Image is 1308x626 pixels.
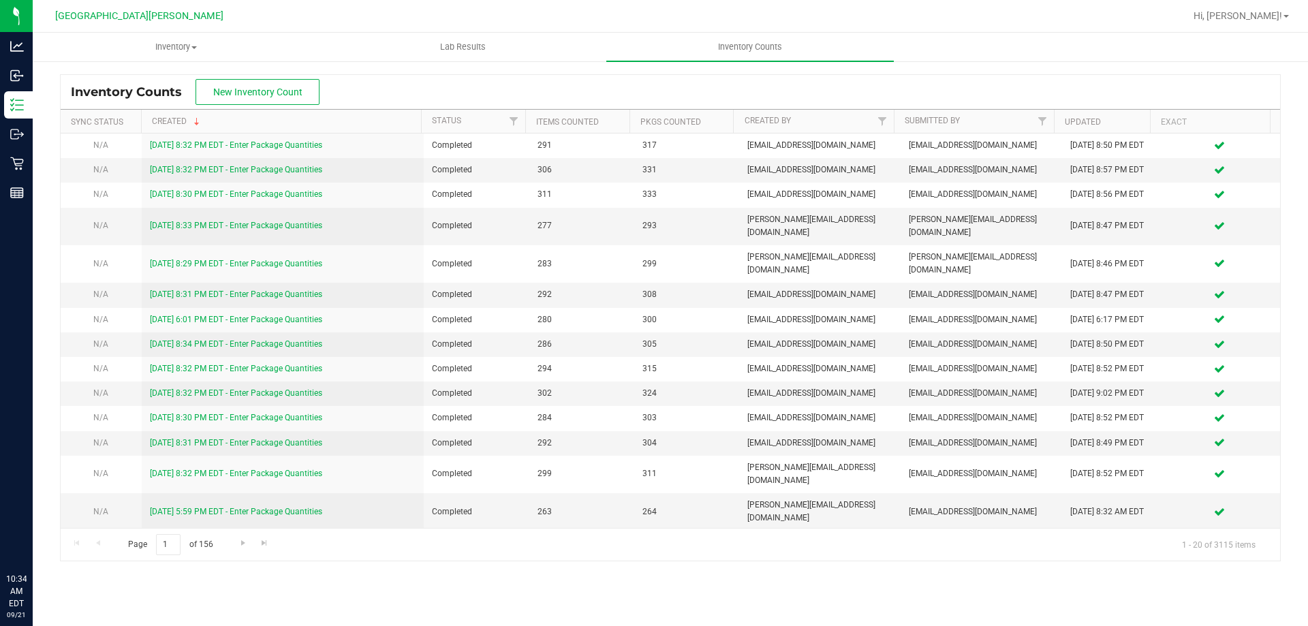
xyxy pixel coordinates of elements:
span: 280 [538,313,626,326]
span: [EMAIL_ADDRESS][DOMAIN_NAME] [909,387,1054,400]
span: [PERSON_NAME][EMAIL_ADDRESS][DOMAIN_NAME] [909,213,1054,239]
a: Filter [871,110,893,133]
span: [EMAIL_ADDRESS][DOMAIN_NAME] [747,139,892,152]
span: [PERSON_NAME][EMAIL_ADDRESS][DOMAIN_NAME] [909,251,1054,277]
div: [DATE] 8:47 PM EDT [1070,288,1151,301]
a: [DATE] 8:30 PM EDT - Enter Package Quantities [150,413,322,422]
span: Hi, [PERSON_NAME]! [1194,10,1282,21]
a: [DATE] 8:30 PM EDT - Enter Package Quantities [150,189,322,199]
span: [EMAIL_ADDRESS][DOMAIN_NAME] [747,163,892,176]
a: Filter [503,110,525,133]
span: 264 [642,505,731,518]
span: Completed [432,411,520,424]
span: [PERSON_NAME][EMAIL_ADDRESS][DOMAIN_NAME] [747,213,892,239]
span: 308 [642,288,731,301]
span: N/A [93,339,108,349]
span: New Inventory Count [213,87,302,97]
span: [EMAIL_ADDRESS][DOMAIN_NAME] [909,139,1054,152]
span: [EMAIL_ADDRESS][DOMAIN_NAME] [747,411,892,424]
span: [EMAIL_ADDRESS][DOMAIN_NAME] [909,313,1054,326]
inline-svg: Inventory [10,98,24,112]
a: [DATE] 8:29 PM EDT - Enter Package Quantities [150,259,322,268]
span: [EMAIL_ADDRESS][DOMAIN_NAME] [747,313,892,326]
a: Inventory [33,33,320,61]
a: Lab Results [320,33,606,61]
a: [DATE] 8:32 PM EDT - Enter Package Quantities [150,165,322,174]
div: [DATE] 9:02 PM EDT [1070,387,1151,400]
div: [DATE] 8:32 AM EDT [1070,505,1151,518]
inline-svg: Reports [10,186,24,200]
a: Created [152,116,202,126]
a: Sync Status [71,117,123,127]
inline-svg: Analytics [10,40,24,53]
span: Lab Results [422,41,504,53]
span: 292 [538,437,626,450]
span: Completed [432,188,520,201]
inline-svg: Outbound [10,127,24,141]
span: 324 [642,387,731,400]
span: N/A [93,507,108,516]
span: N/A [93,315,108,324]
th: Exact [1150,110,1270,134]
a: Pkgs Counted [640,117,701,127]
span: N/A [93,388,108,398]
span: Completed [432,219,520,232]
span: 277 [538,219,626,232]
span: N/A [93,165,108,174]
a: [DATE] 8:31 PM EDT - Enter Package Quantities [150,438,322,448]
span: Inventory Counts [71,84,196,99]
span: 305 [642,338,731,351]
a: [DATE] 8:32 PM EDT - Enter Package Quantities [150,469,322,478]
span: [PERSON_NAME][EMAIL_ADDRESS][DOMAIN_NAME] [747,461,892,487]
span: N/A [93,289,108,299]
a: Filter [1031,110,1053,133]
span: [EMAIL_ADDRESS][DOMAIN_NAME] [747,362,892,375]
span: 293 [642,219,731,232]
span: N/A [93,259,108,268]
span: [EMAIL_ADDRESS][DOMAIN_NAME] [909,338,1054,351]
span: 311 [642,467,731,480]
iframe: Resource center [14,517,54,558]
inline-svg: Inbound [10,69,24,82]
span: 263 [538,505,626,518]
a: Inventory Counts [606,33,893,61]
span: Inventory Counts [700,41,800,53]
button: New Inventory Count [196,79,320,105]
span: [EMAIL_ADDRESS][DOMAIN_NAME] [909,188,1054,201]
a: Updated [1065,117,1101,127]
p: 10:34 AM EDT [6,573,27,610]
a: [DATE] 6:01 PM EDT - Enter Package Quantities [150,315,322,324]
span: [EMAIL_ADDRESS][DOMAIN_NAME] [909,163,1054,176]
span: Completed [432,163,520,176]
a: [DATE] 8:32 PM EDT - Enter Package Quantities [150,388,322,398]
span: 304 [642,437,731,450]
span: [EMAIL_ADDRESS][DOMAIN_NAME] [747,387,892,400]
span: [EMAIL_ADDRESS][DOMAIN_NAME] [747,437,892,450]
a: [DATE] 8:34 PM EDT - Enter Package Quantities [150,339,322,349]
div: [DATE] 8:56 PM EDT [1070,188,1151,201]
span: N/A [93,189,108,199]
span: [EMAIL_ADDRESS][DOMAIN_NAME] [909,362,1054,375]
a: [DATE] 8:33 PM EDT - Enter Package Quantities [150,221,322,230]
a: Status [432,116,461,125]
a: [DATE] 8:32 PM EDT - Enter Package Quantities [150,364,322,373]
span: N/A [93,438,108,448]
span: [GEOGRAPHIC_DATA][PERSON_NAME] [55,10,223,22]
div: [DATE] 8:52 PM EDT [1070,362,1151,375]
span: 299 [642,257,731,270]
span: 302 [538,387,626,400]
span: Completed [432,437,520,450]
div: [DATE] 6:17 PM EDT [1070,313,1151,326]
div: [DATE] 8:50 PM EDT [1070,139,1151,152]
span: Completed [432,467,520,480]
span: 311 [538,188,626,201]
span: Completed [432,362,520,375]
a: [DATE] 5:59 PM EDT - Enter Package Quantities [150,507,322,516]
span: [EMAIL_ADDRESS][DOMAIN_NAME] [747,338,892,351]
span: 291 [538,139,626,152]
span: 331 [642,163,731,176]
div: [DATE] 8:46 PM EDT [1070,257,1151,270]
span: [EMAIL_ADDRESS][DOMAIN_NAME] [747,288,892,301]
span: 283 [538,257,626,270]
span: [PERSON_NAME][EMAIL_ADDRESS][DOMAIN_NAME] [747,251,892,277]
